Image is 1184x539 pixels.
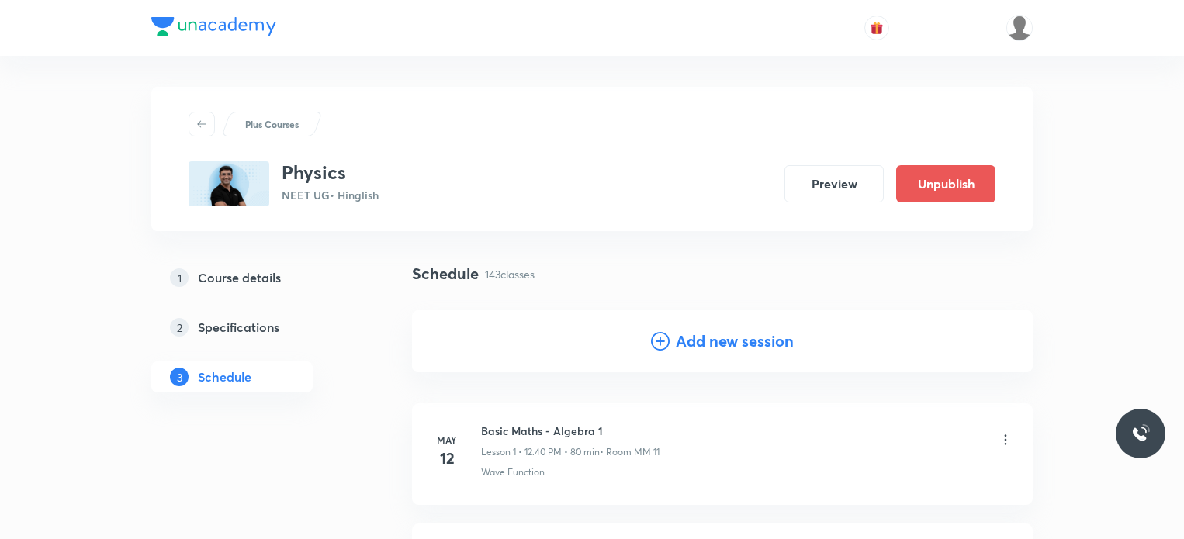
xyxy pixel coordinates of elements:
h4: Add new session [676,330,794,353]
p: • Room MM 11 [600,445,660,459]
p: 3 [170,368,189,386]
p: Lesson 1 • 12:40 PM • 80 min [481,445,600,459]
img: ttu [1131,424,1150,443]
a: Company Logo [151,17,276,40]
p: 2 [170,318,189,337]
img: avatar [870,21,884,35]
button: Unpublish [896,165,995,202]
h3: Physics [282,161,379,184]
h6: May [431,433,462,447]
img: Dhirendra singh [1006,15,1033,41]
img: Company Logo [151,17,276,36]
img: E800EA8A-99EC-4A5B-8A12-76D8939C0237_plus.png [189,161,269,206]
a: 2Specifications [151,312,362,343]
p: NEET UG • Hinglish [282,187,379,203]
p: 1 [170,268,189,287]
h5: Course details [198,268,281,287]
h4: Schedule [412,262,479,285]
button: avatar [864,16,889,40]
button: Preview [784,165,884,202]
img: Add [971,310,1033,372]
a: 1Course details [151,262,362,293]
h6: Basic Maths - Algebra 1 [481,423,660,439]
p: Wave Function [481,465,545,479]
p: 143 classes [485,266,535,282]
h5: Schedule [198,368,251,386]
h4: 12 [431,447,462,470]
p: Plus Courses [245,117,299,131]
h5: Specifications [198,318,279,337]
